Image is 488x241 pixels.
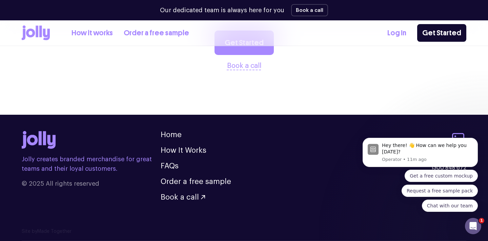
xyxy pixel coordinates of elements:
button: Book a call [227,60,261,71]
span: Book a call [161,193,199,201]
a: Order a free sample [124,27,189,39]
a: How It Works [161,147,206,154]
button: Book a call [161,193,205,201]
span: © 2025 All rights reserved [22,179,161,188]
a: Home [161,131,182,138]
p: Our dedicated team is always here for you [160,6,284,15]
iframe: Intercom notifications message [352,86,488,223]
a: Get Started [417,24,466,42]
button: Book a call [291,4,328,16]
a: Log In [387,27,406,39]
span: 1 [479,218,484,223]
p: Jolly creates branded merchandise for great teams and their loyal customers. [22,154,161,173]
iframe: Intercom live chat [465,218,481,234]
a: FAQs [161,162,179,170]
a: Made Together [37,229,72,234]
p: Site by [22,228,466,235]
a: How it works [72,27,113,39]
a: Order a free sample [161,178,231,185]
